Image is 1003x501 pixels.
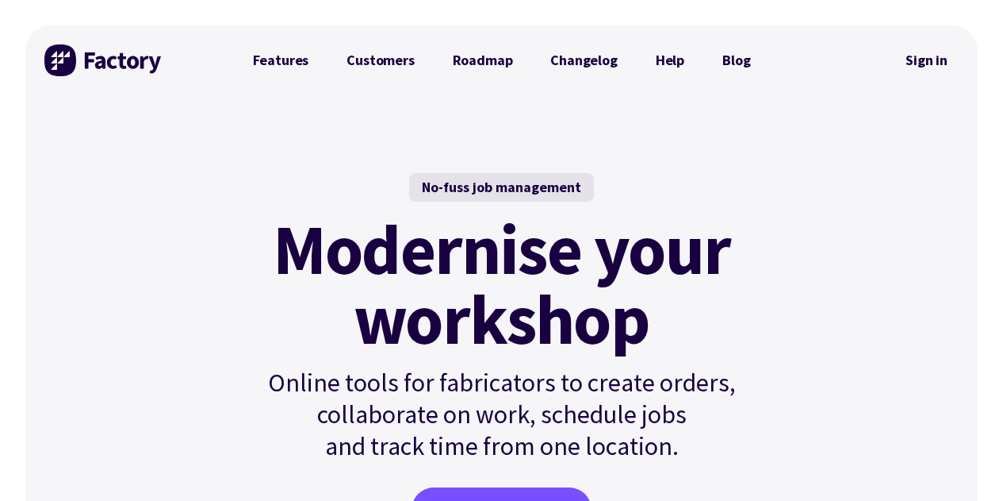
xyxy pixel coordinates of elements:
[531,44,636,76] a: Changelog
[234,44,770,76] nav: Primary Navigation
[44,44,163,76] img: Factory
[234,367,770,462] p: Online tools for fabricators to create orders, collaborate on work, schedule jobs and track time ...
[434,44,532,76] a: Roadmap
[924,425,1003,501] iframe: Chat Widget
[234,44,328,76] a: Features
[703,44,769,76] a: Blog
[409,173,594,202] div: No-fuss job management
[327,44,433,76] a: Customers
[273,214,730,354] mark: Modernise your workshop
[637,44,703,76] a: Help
[894,42,959,79] a: Sign in
[894,42,959,79] nav: Secondary Navigation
